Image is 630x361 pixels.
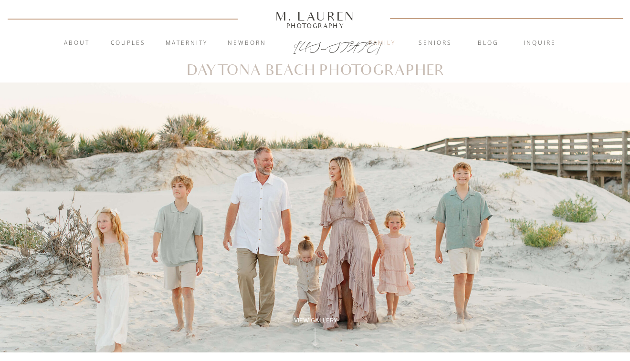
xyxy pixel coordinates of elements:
a: Newborn [221,39,273,48]
a: View Gallery [283,316,348,325]
a: Maternity [161,39,212,48]
a: [US_STATE] [294,39,337,51]
a: inquire [514,39,566,48]
a: Couples [102,39,154,48]
a: Photography [271,23,359,28]
h1: Daytona Beach Photographer [185,64,445,78]
a: Family [357,39,408,48]
a: blog [462,39,514,48]
a: M. Lauren [247,11,383,21]
a: About [58,39,95,48]
a: Seniors [409,39,461,48]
